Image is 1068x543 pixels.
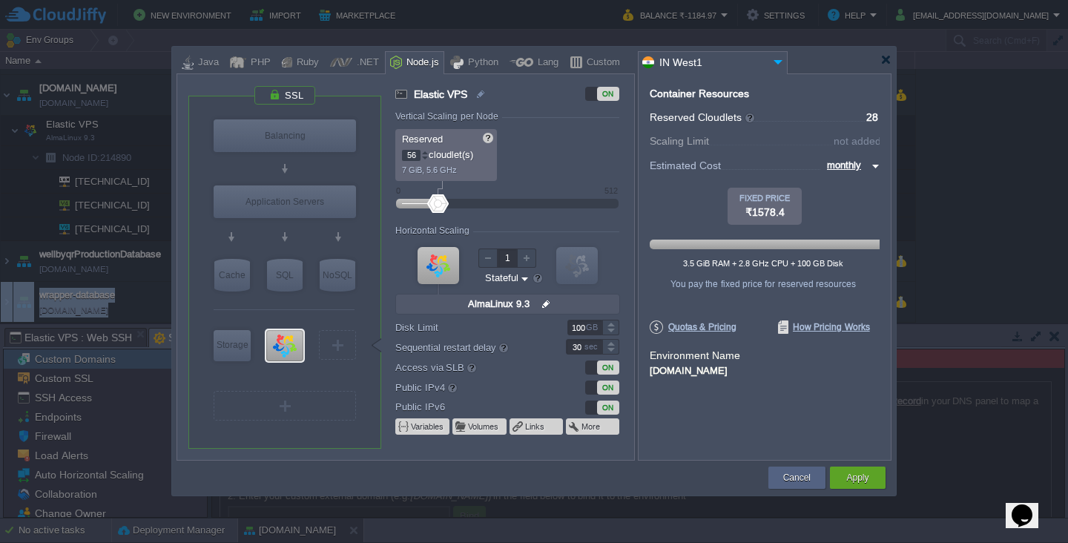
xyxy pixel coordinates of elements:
div: Application Servers [214,185,356,218]
div: Storage [214,330,251,360]
button: Cancel [783,470,811,485]
label: Access via SLB [395,359,546,375]
button: Volumes [468,421,500,432]
span: How Pricing Works [778,320,870,334]
div: SQL [267,259,303,292]
div: NoSQL [320,259,355,292]
span: Quotas & Pricing [650,320,736,334]
div: PHP [246,52,271,74]
div: Custom [582,52,620,74]
span: Reserved Cloudlets [650,111,756,123]
div: GB [586,320,601,335]
label: Sequential restart delay [395,339,546,355]
div: FIXED PRICE [728,194,802,203]
button: More [581,421,601,432]
button: Links [525,421,546,432]
div: ON [597,381,619,395]
span: 28 [866,111,878,123]
div: NoSQL Databases [320,259,355,292]
label: Public IPv4 [395,379,546,395]
div: ON [597,87,619,101]
button: Apply [846,470,868,485]
div: Storage Containers [214,330,251,361]
div: 0 [396,186,400,195]
div: Vertical Scaling per Node [395,111,502,122]
div: Java [194,52,219,74]
iframe: chat widget [1006,484,1053,528]
div: Create New Layer [214,391,356,421]
label: Public IPv6 [395,399,546,415]
span: Reserved [402,134,443,145]
div: Container Resources [650,88,749,99]
div: Ruby [292,52,319,74]
div: Python [464,52,498,74]
label: Environment Name [650,349,740,361]
div: 3.5 GiB RAM + 2.8 GHz CPU + 100 GB Disk [649,259,877,268]
div: Lang [533,52,558,74]
div: You pay the fixed price for reserved resources [649,279,877,289]
div: .NET [352,52,379,74]
label: Disk Limit [395,320,546,335]
div: not added [834,136,881,146]
div: ON [597,401,619,415]
span: 7 GiB, 5.6 GHz [402,165,457,174]
span: Scaling Limit [650,135,709,147]
div: Horizontal Scaling [395,226,473,236]
div: [DOMAIN_NAME] [650,363,880,376]
button: Variables [411,421,445,432]
div: Load Balancer [214,119,356,152]
div: ON [597,361,619,375]
span: ₹1578.4 [745,206,785,218]
div: Create New Layer [319,330,356,360]
div: sec [584,340,601,354]
div: Node.js [402,52,439,74]
div: Balancing [214,119,356,152]
div: Cache [214,259,250,292]
div: 512 [604,186,618,195]
p: cloudlet(s) [402,145,492,161]
span: Estimated Cost [650,157,721,174]
div: SQL Databases [267,259,303,292]
div: Elastic VPS [266,330,303,361]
